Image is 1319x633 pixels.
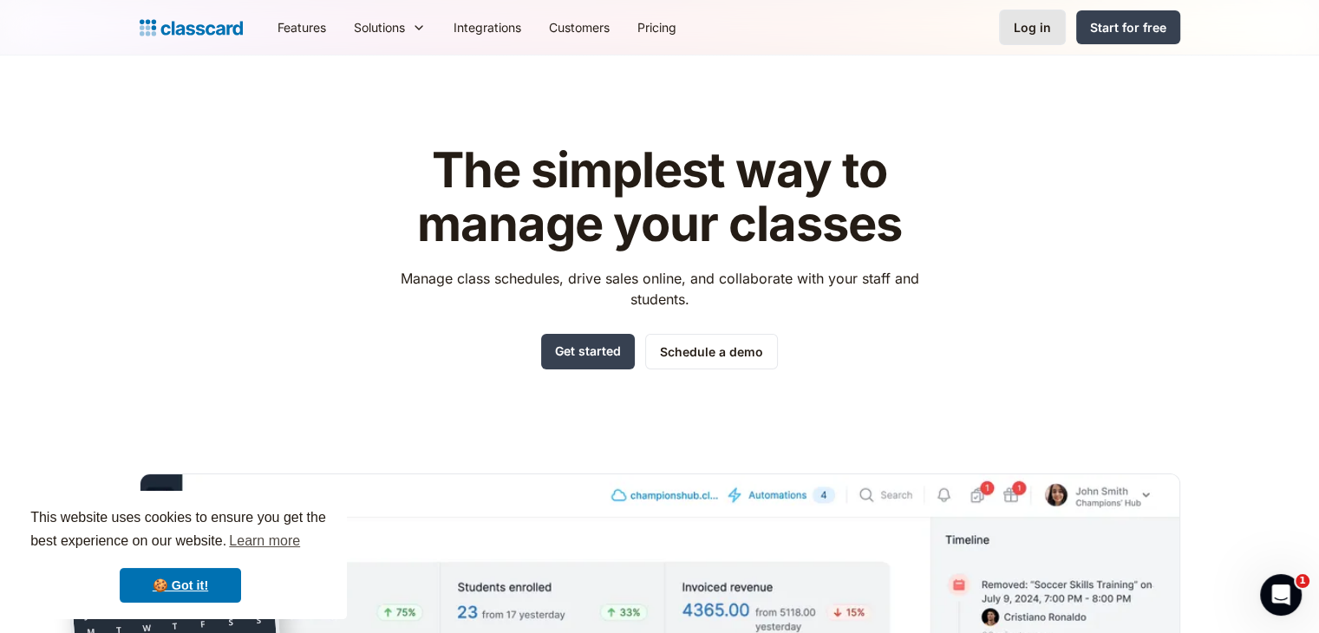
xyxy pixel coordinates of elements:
[384,268,935,310] p: Manage class schedules, drive sales online, and collaborate with your staff and students.
[340,8,440,47] div: Solutions
[14,491,347,619] div: cookieconsent
[1014,18,1051,36] div: Log in
[645,334,778,369] a: Schedule a demo
[264,8,340,47] a: Features
[1296,574,1309,588] span: 1
[624,8,690,47] a: Pricing
[120,568,241,603] a: dismiss cookie message
[541,334,635,369] a: Get started
[354,18,405,36] div: Solutions
[1260,574,1302,616] iframe: Intercom live chat
[440,8,535,47] a: Integrations
[1090,18,1166,36] div: Start for free
[30,507,330,554] span: This website uses cookies to ensure you get the best experience on our website.
[226,528,303,554] a: learn more about cookies
[999,10,1066,45] a: Log in
[384,144,935,251] h1: The simplest way to manage your classes
[140,16,243,40] a: Logo
[535,8,624,47] a: Customers
[1076,10,1180,44] a: Start for free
